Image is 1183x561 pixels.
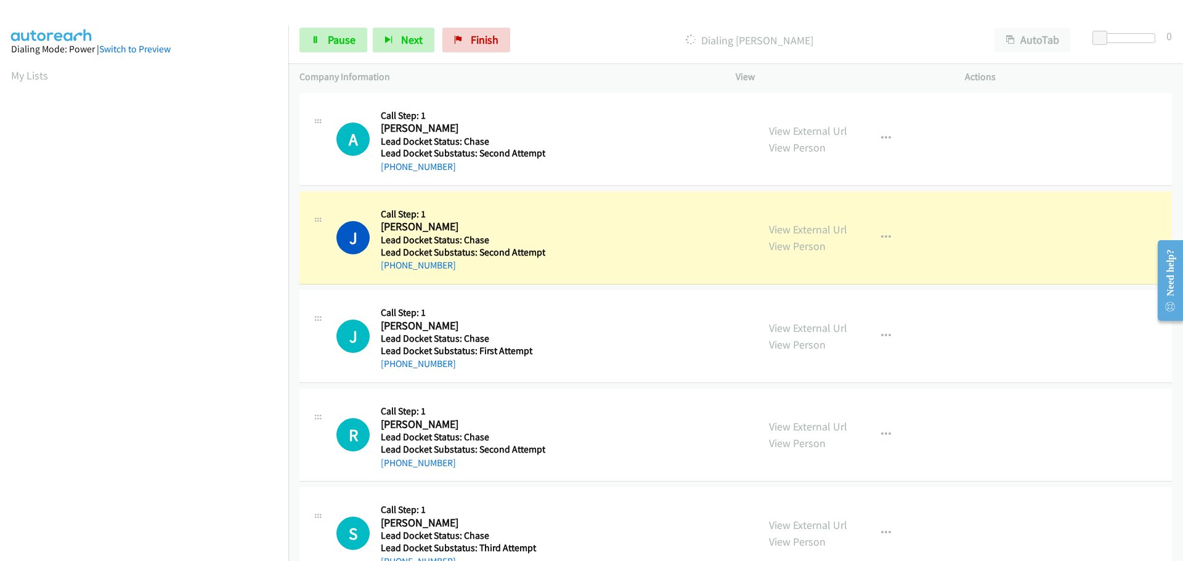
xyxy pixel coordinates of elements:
[769,239,826,253] a: View Person
[299,28,367,52] a: Pause
[401,33,423,47] span: Next
[336,221,370,254] h1: J
[299,70,713,84] p: Company Information
[381,405,545,418] h5: Call Step: 1
[381,208,545,220] h5: Call Step: 1
[769,535,826,549] a: View Person
[381,220,545,234] h2: [PERSON_NAME]
[769,436,826,450] a: View Person
[381,319,545,333] h2: [PERSON_NAME]
[381,418,545,432] h2: [PERSON_NAME]
[381,161,456,172] a: [PHONE_NUMBER]
[99,43,171,55] a: Switch to Preview
[965,70,1172,84] p: Actions
[381,358,456,369] a: [PHONE_NUMBER]
[381,110,545,122] h5: Call Step: 1
[381,516,545,530] h2: [PERSON_NAME]
[381,504,545,516] h5: Call Step: 1
[527,32,972,49] p: Dialing [PERSON_NAME]
[381,259,456,271] a: [PHONE_NUMBER]
[11,42,277,57] div: Dialing Mode: Power |
[381,147,545,159] h5: Lead Docket Substatus: Second Attempt
[381,457,456,469] a: [PHONE_NUMBER]
[328,33,356,47] span: Pause
[769,337,826,352] a: View Person
[336,320,370,353] h1: J
[11,68,48,83] a: My Lists
[471,33,498,47] span: Finish
[336,320,370,353] div: The call is yet to be attempted
[769,419,847,434] a: View External Url
[381,530,545,542] h5: Lead Docket Status: Chase
[336,418,370,451] div: The call is yet to be attempted
[381,333,545,345] h5: Lead Docket Status: Chase
[381,234,545,246] h5: Lead Docket Status: Chase
[442,28,510,52] a: Finish
[373,28,434,52] button: Next
[381,121,545,135] h2: [PERSON_NAME]
[1147,232,1183,329] iframe: Resource Center
[769,321,847,335] a: View External Url
[381,246,545,259] h5: Lead Docket Substatus: Second Attempt
[381,307,545,319] h5: Call Step: 1
[769,124,847,138] a: View External Url
[1099,33,1155,43] div: Delay between calls (in seconds)
[994,28,1071,52] button: AutoTab
[381,135,545,148] h5: Lead Docket Status: Chase
[381,542,545,554] h5: Lead Docket Substatus: Third Attempt
[381,431,545,443] h5: Lead Docket Status: Chase
[769,222,847,236] a: View External Url
[381,345,545,357] h5: Lead Docket Substatus: First Attempt
[769,518,847,532] a: View External Url
[1166,28,1172,44] div: 0
[736,70,943,84] p: View
[381,443,545,456] h5: Lead Docket Substatus: Second Attempt
[336,517,370,550] h1: S
[336,123,370,156] h1: A
[336,517,370,550] div: The call is yet to be attempted
[336,418,370,451] h1: R
[769,140,826,155] a: View Person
